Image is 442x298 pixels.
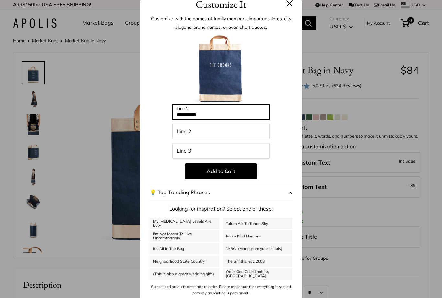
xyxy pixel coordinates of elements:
a: (Your Geo Coordinates), [GEOGRAPHIC_DATA] [223,268,292,280]
a: (This is also a great wedding gift!) [150,268,219,280]
button: 💡 Top Trending Phrases [150,184,292,201]
img: customizer-prod [185,33,257,104]
a: The Smiths, est. 2008 [223,256,292,267]
a: My [MEDICAL_DATA] Levels Are Low [150,218,219,229]
p: Customize with the names of family members, important dates, city slogans, brand names, or even s... [150,15,292,31]
a: Raise Kind Humans [223,230,292,242]
button: Add to Cart [185,163,257,179]
a: I'm Not Meant To Live Uncomfortably [150,230,219,242]
p: Customized products are made to order. Please make sure that everything is spelled correctly as p... [150,283,292,297]
a: Tulum Air To Tahoe Sky [223,218,292,229]
a: Neighborhood State Country [150,256,219,267]
a: "ABC" (Monogram your initials) [223,243,292,254]
a: It's All In The Bag [150,243,219,254]
p: Looking for inspiration? Select one of these: [150,204,292,214]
